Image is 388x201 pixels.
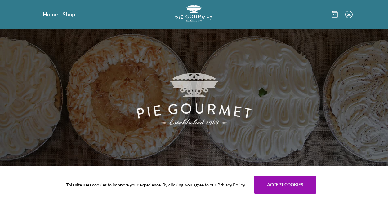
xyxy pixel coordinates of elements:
[63,11,75,18] a: Shop
[254,176,316,194] button: Accept cookies
[175,5,212,22] img: logo
[175,5,212,24] a: Logo
[345,11,353,18] button: Menu
[43,11,58,18] a: Home
[66,181,246,188] span: This site uses cookies to improve your experience. By clicking, you agree to our Privacy Policy.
